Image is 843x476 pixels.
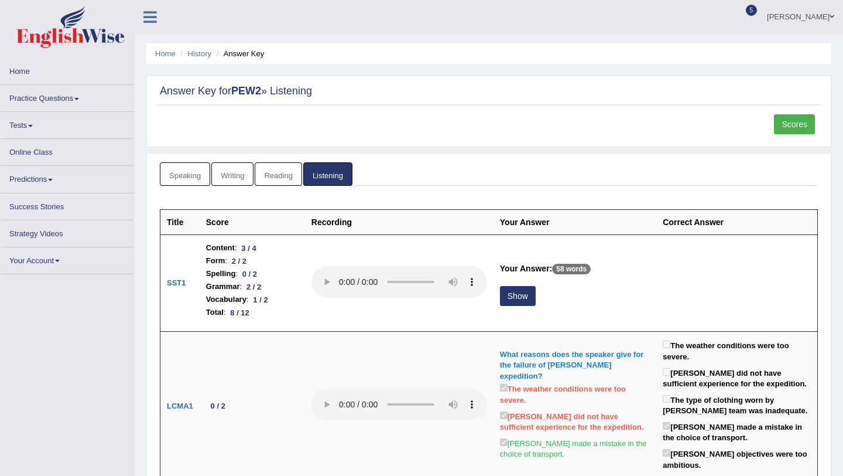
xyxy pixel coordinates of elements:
a: History [188,49,211,58]
li: : [206,267,299,280]
a: Speaking [160,162,210,186]
a: Your Account [1,247,134,270]
th: Correct Answer [656,210,817,235]
input: [PERSON_NAME] objectives were too ambitious. [663,449,670,457]
th: Recording [305,210,494,235]
li: : [206,254,299,267]
b: Grammar [206,280,240,293]
a: Tests [1,112,134,135]
a: Writing [211,162,253,186]
input: [PERSON_NAME] did not have sufficient experience for the expedition. [663,368,670,376]
label: The weather conditions were too severe. [500,382,650,406]
input: [PERSON_NAME] made a mistake in the choice of transport. [500,438,508,446]
label: [PERSON_NAME] made a mistake in the choice of transport. [663,420,811,444]
p: 58 words [552,264,591,274]
h2: Answer Key for » Listening [160,86,818,97]
input: [PERSON_NAME] made a mistake in the choice of transport. [663,422,670,430]
div: 3 / 4 [237,242,261,254]
a: Scores [774,114,815,134]
div: 1 / 2 [249,294,273,306]
a: Home [1,58,134,81]
span: 5 [746,5,758,16]
div: What reasons does the speaker give for the failure of [PERSON_NAME] expedition? [500,349,650,382]
a: Reading [255,162,301,186]
b: Spelling [206,267,236,280]
input: The weather conditions were too severe. [663,341,670,348]
b: Total [206,306,224,319]
label: [PERSON_NAME] did not have sufficient experience for the expedition. [500,409,650,433]
b: Form [206,254,225,267]
div: 0 / 2 [238,268,262,280]
a: Success Stories [1,193,134,216]
a: Strategy Videos [1,220,134,243]
div: 2 / 2 [242,281,266,293]
li: : [206,242,299,254]
label: The type of clothing worn by [PERSON_NAME] team was inadequate. [663,393,811,417]
a: Home [155,49,176,58]
a: Online Class [1,139,134,162]
b: Vocabulary [206,293,246,306]
li: : [206,293,299,306]
a: Listening [303,162,352,186]
label: The weather conditions were too severe. [663,338,811,362]
li: : [206,306,299,319]
a: Practice Questions [1,85,134,108]
input: The type of clothing worn by [PERSON_NAME] team was inadequate. [663,395,670,403]
th: Your Answer [494,210,657,235]
b: Your Answer: [500,264,552,273]
th: Score [200,210,305,235]
div: 8 / 12 [226,307,254,319]
label: [PERSON_NAME] made a mistake in the choice of transport. [500,436,650,460]
button: Show [500,286,536,306]
label: [PERSON_NAME] did not have sufficient experience for the expedition. [663,366,811,390]
b: SST1 [167,278,186,287]
a: Predictions [1,166,134,189]
strong: PEW2 [231,85,261,97]
input: The weather conditions were too severe. [500,384,508,392]
div: 0 / 2 [206,400,230,412]
label: [PERSON_NAME] objectives were too ambitious. [663,447,811,471]
th: Title [160,210,200,235]
li: Answer Key [214,48,265,59]
b: LCMA1 [167,402,193,410]
div: 2 / 2 [227,255,251,267]
li: : [206,280,299,293]
input: [PERSON_NAME] did not have sufficient experience for the expedition. [500,412,508,419]
b: Content [206,242,235,254]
